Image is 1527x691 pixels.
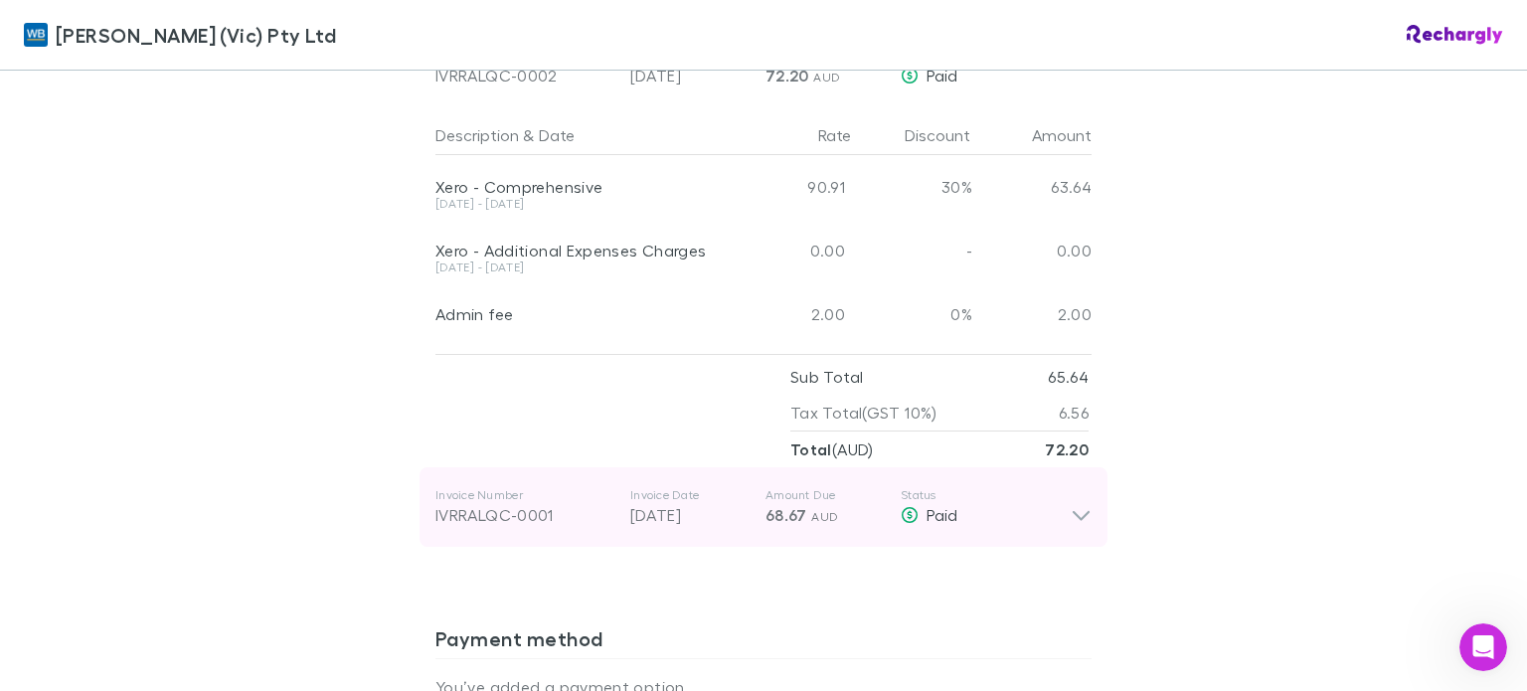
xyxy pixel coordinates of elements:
[927,505,957,524] span: Paid
[972,219,1092,282] div: 0.00
[630,487,750,503] p: Invoice Date
[734,282,853,346] div: 2.00
[813,70,840,85] span: AUD
[765,487,885,503] p: Amount Due
[1459,623,1507,671] iframe: Intercom live chat
[790,432,874,467] p: ( AUD )
[927,66,957,85] span: Paid
[790,439,832,459] strong: Total
[1048,359,1089,395] p: 65.64
[630,503,750,527] p: [DATE]
[1045,439,1089,459] strong: 72.20
[435,304,726,324] div: Admin fee
[435,115,726,155] div: &
[734,219,853,282] div: 0.00
[435,487,614,503] p: Invoice Number
[853,219,972,282] div: -
[972,282,1092,346] div: 2.00
[24,23,48,47] img: William Buck (Vic) Pty Ltd's Logo
[1059,395,1089,431] p: 6.56
[734,155,853,219] div: 90.91
[56,20,336,50] span: [PERSON_NAME] (Vic) Pty Ltd
[435,198,726,210] div: [DATE] - [DATE]
[811,509,838,524] span: AUD
[1407,25,1503,45] img: Rechargly Logo
[972,155,1092,219] div: 63.64
[435,241,726,260] div: Xero - Additional Expenses Charges
[790,359,863,395] p: Sub Total
[435,261,726,273] div: [DATE] - [DATE]
[435,626,1092,658] h3: Payment method
[539,115,575,155] button: Date
[420,467,1107,547] div: Invoice NumberIVRRALQC-0001Invoice Date[DATE]Amount Due68.67 AUDStatusPaid
[435,177,726,197] div: Xero - Comprehensive
[630,64,750,87] p: [DATE]
[853,282,972,346] div: 0%
[790,395,937,431] p: Tax Total (GST 10%)
[765,505,807,525] span: 68.67
[435,64,614,87] div: IVRRALQC-0002
[435,503,614,527] div: IVRRALQC-0001
[901,487,1071,503] p: Status
[765,66,809,86] span: 72.20
[853,155,972,219] div: 30%
[435,115,519,155] button: Description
